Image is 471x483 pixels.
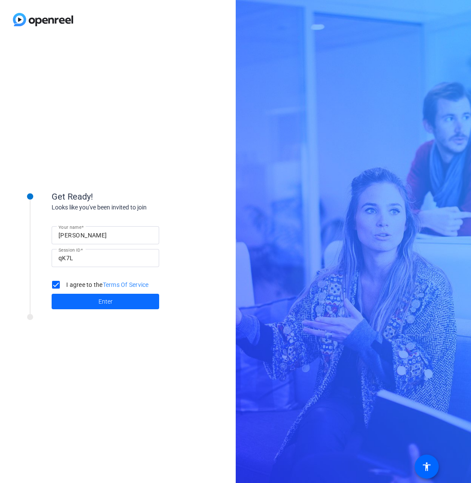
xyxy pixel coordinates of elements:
mat-label: Your name [58,225,81,230]
mat-icon: accessibility [422,461,432,472]
span: Enter [99,297,113,306]
mat-label: Session ID [58,247,80,252]
a: Terms Of Service [103,281,149,288]
button: Enter [52,294,159,309]
div: Looks like you've been invited to join [52,203,224,212]
label: I agree to the [65,280,149,289]
div: Get Ready! [52,190,224,203]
